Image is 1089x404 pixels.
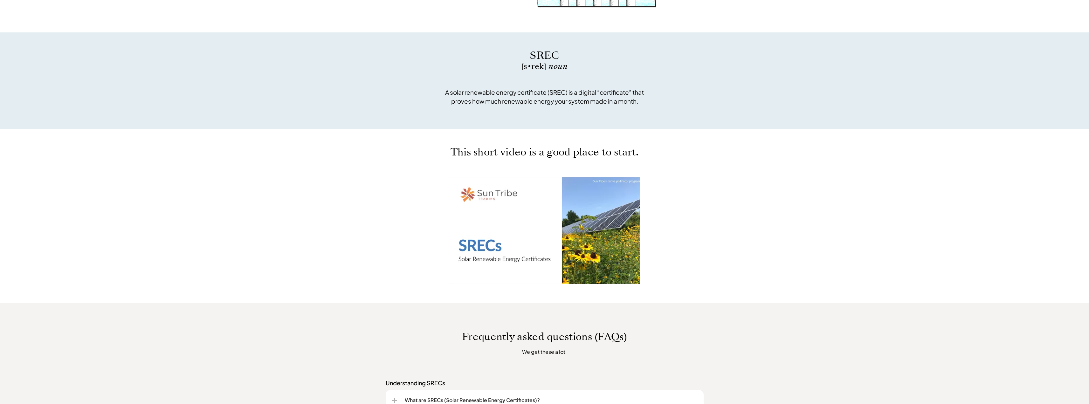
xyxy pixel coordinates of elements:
p: We get these a lot. [427,348,662,356]
p: Frequently asked questions (FAQs) [363,331,726,343]
p: What are SRECs (Solar Renewable Energy Certificates)? [405,396,697,404]
p: [s • rek] [441,63,648,70]
span: noun [548,61,568,72]
p: A solar renewable energy certificate (SREC) is a digital “certificate” that proves how much renew... [441,88,648,106]
p: This short video is a good place to start. [425,148,664,156]
p: SREC [441,48,648,63]
p: Understanding SRECs [386,379,704,387]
